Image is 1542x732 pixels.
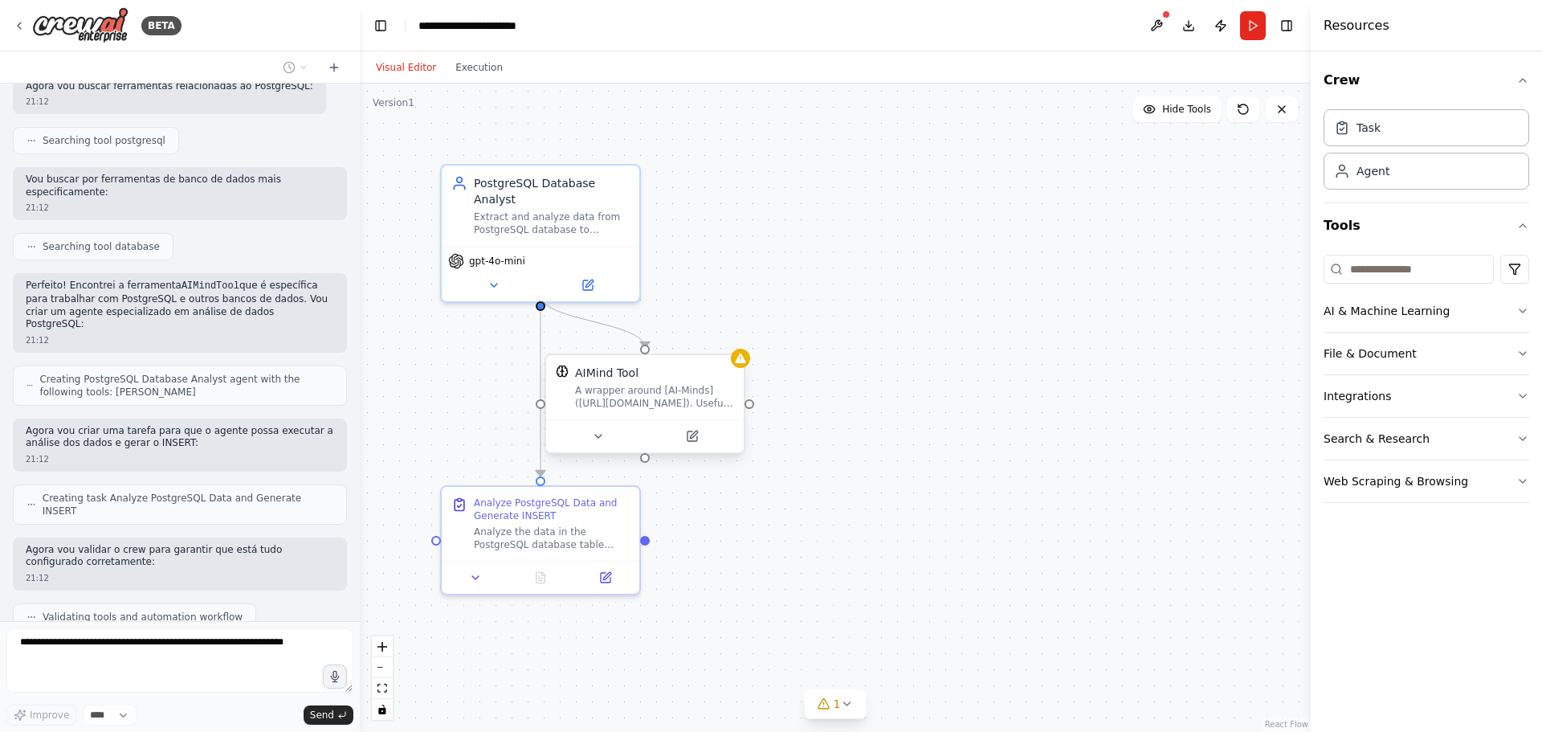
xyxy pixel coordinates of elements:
[474,525,630,551] div: Analyze the data in the PostgreSQL database table {table_name}, understand the data structure and...
[26,80,313,93] p: Agora vou buscar ferramentas relacionadas ao PostgreSQL:
[532,295,653,348] g: Edge from c6b4832d-658c-4e99-8335-b0275ecaa594 to a52cf03f-3f87-4340-afcd-e7823030c733
[43,492,333,517] span: Creating task Analyze PostgreSQL Data and Generate INSERT
[1324,248,1529,516] div: Tools
[556,365,569,378] img: AIMindTool
[26,202,334,214] div: 21:12
[304,705,353,725] button: Send
[32,7,128,43] img: Logo
[1265,720,1308,729] a: React Flow attribution
[26,425,334,450] p: Agora vou criar uma tarefa para que o agente possa executar a análise dos dados e gerar o INSERT:
[1162,103,1211,116] span: Hide Tools
[26,96,313,108] div: 21:12
[1324,203,1529,248] button: Tools
[26,174,334,198] p: Vou buscar por ferramentas de banco de dados mais especificamente:
[369,14,392,37] button: Hide left sidebar
[372,657,393,678] button: zoom out
[474,175,630,207] div: PostgreSQL Database Analyst
[26,334,334,346] div: 21:12
[26,544,334,569] p: Agora vou validar o crew para garantir que está tudo configurado corretamente:
[1324,460,1529,502] button: Web Scraping & Browsing
[474,211,630,236] div: Extract and analyze data from PostgreSQL database to generate comprehensive insights and create a...
[373,96,414,109] div: Version 1
[1356,120,1381,136] div: Task
[372,699,393,720] button: toggle interactivity
[469,255,525,268] span: gpt-4o-mini
[1133,96,1221,122] button: Hide Tools
[545,357,745,457] div: AIMindToolAIMind ToolA wrapper around [AI-Minds]([URL][DOMAIN_NAME]). Useful for when you need an...
[372,636,393,720] div: React Flow controls
[1275,14,1298,37] button: Hide right sidebar
[1324,375,1529,417] button: Integrations
[26,572,334,584] div: 21:12
[575,365,638,381] div: AIMind Tool
[542,276,633,295] button: Open in side panel
[182,280,239,292] code: AIMindTool
[310,709,334,722] span: Send
[647,427,737,446] button: Open in side panel
[141,16,182,35] div: BETA
[440,485,641,595] div: Analyze PostgreSQL Data and Generate INSERTAnalyze the data in the PostgreSQL database table {tab...
[321,58,347,77] button: Start a new chat
[43,134,165,147] span: Searching tool postgresql
[366,58,446,77] button: Visual Editor
[805,689,867,719] button: 1
[276,58,315,77] button: Switch to previous chat
[1324,58,1529,103] button: Crew
[323,665,347,689] button: Click to speak your automation idea
[6,705,76,726] button: Improve
[372,678,393,699] button: fit view
[474,497,630,522] div: Analyze PostgreSQL Data and Generate INSERT
[1324,418,1529,460] button: Search & Research
[26,453,334,465] div: 21:12
[30,709,69,722] span: Improve
[1356,163,1389,179] div: Agent
[39,373,333,399] span: Creating PostgreSQL Database Analyst agent with the following tools: [PERSON_NAME]
[1324,103,1529,202] div: Crew
[1324,333,1529,374] button: File & Document
[440,164,641,303] div: PostgreSQL Database AnalystExtract and analyze data from PostgreSQL database to generate comprehe...
[446,58,512,77] button: Execution
[372,636,393,657] button: zoom in
[43,240,160,253] span: Searching tool database
[1324,16,1389,35] h4: Resources
[834,696,841,712] span: 1
[532,295,549,476] g: Edge from c6b4832d-658c-4e99-8335-b0275ecaa594 to b1cc68ab-48e8-4c9b-b12c-a647dc619750
[507,568,575,587] button: No output available
[43,611,243,624] span: Validating tools and automation workflow
[1324,290,1529,332] button: AI & Machine Learning
[577,568,633,587] button: Open in side panel
[26,280,334,330] p: Perfeito! Encontrei a ferramenta que é específica para trabalhar com PostgreSQL e outros bancos d...
[575,384,734,410] div: A wrapper around [AI-Minds]([URL][DOMAIN_NAME]). Useful for when you need answers to questions fr...
[418,18,551,34] nav: breadcrumb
